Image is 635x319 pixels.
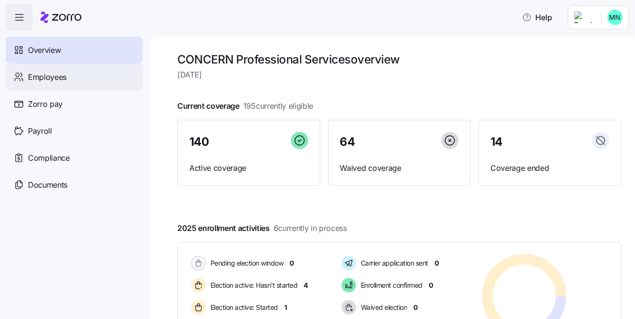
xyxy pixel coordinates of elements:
[208,303,278,312] span: Election active: Started
[6,117,143,144] a: Payroll
[515,8,560,27] button: Help
[522,12,553,23] span: Help
[28,98,63,110] span: Zorro pay
[177,52,622,67] h1: CONCERN Professional Services overview
[429,281,433,290] span: 0
[358,303,408,312] span: Waived election
[6,144,143,171] a: Compliance
[208,281,298,290] span: Election active: Hasn't started
[208,258,284,268] span: Pending election window
[28,125,52,137] span: Payroll
[574,12,594,23] img: Employer logo
[28,152,70,164] span: Compliance
[290,258,294,268] span: 0
[177,222,347,234] span: 2025 enrollment activities
[28,71,66,83] span: Employees
[189,162,308,174] span: Active coverage
[284,303,287,312] span: 1
[304,281,308,290] span: 4
[243,100,313,112] span: 195 currently eligible
[6,90,143,117] a: Zorro pay
[340,162,459,174] span: Waived coverage
[274,222,347,234] span: 6 currently in process
[177,69,622,81] span: [DATE]
[435,258,439,268] span: 0
[608,10,623,25] img: b0ee0d05d7ad5b312d7e0d752ccfd4ca
[490,136,503,148] span: 14
[6,64,143,90] a: Employees
[6,37,143,64] a: Overview
[340,136,355,148] span: 64
[490,162,609,174] span: Coverage ended
[358,258,428,268] span: Carrier application sent
[189,136,209,148] span: 140
[358,281,423,290] span: Enrollment confirmed
[177,100,313,112] span: Current coverage
[413,303,418,312] span: 0
[6,171,143,198] a: Documents
[28,179,67,191] span: Documents
[28,44,61,56] span: Overview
